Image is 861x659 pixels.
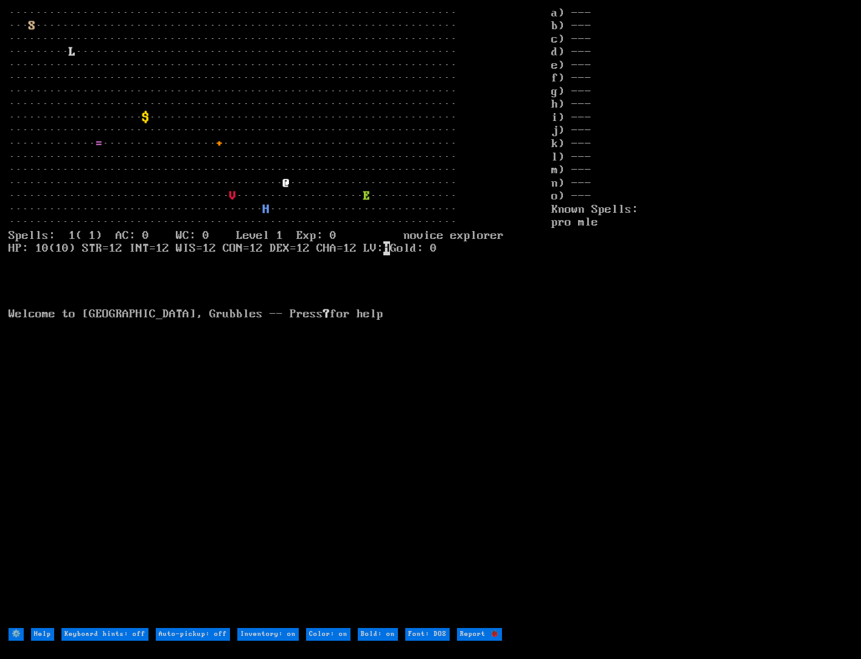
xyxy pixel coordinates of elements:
[69,45,75,59] font: L
[383,241,390,255] mark: H
[31,628,54,641] input: Help
[237,628,299,641] input: Inventory: on
[358,628,398,641] input: Bold: on
[363,189,370,203] font: E
[61,628,148,641] input: Keyboard hints: off
[96,137,102,151] font: =
[9,7,551,626] larn: ··································································· ··· ·························...
[405,628,450,641] input: Font: DOS
[229,189,236,203] font: V
[457,628,502,641] input: Report 🐞
[216,137,223,151] font: +
[29,19,35,33] font: S
[306,628,350,641] input: Color: on
[323,307,330,321] b: ?
[156,628,230,641] input: Auto-pickup: off
[263,202,270,216] font: H
[283,176,290,190] font: @
[142,111,149,125] font: $
[551,7,852,626] stats: a) --- b) --- c) --- d) --- e) --- f) --- g) --- h) --- i) --- j) --- k) --- l) --- m) --- n) ---...
[9,628,24,641] input: ⚙️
